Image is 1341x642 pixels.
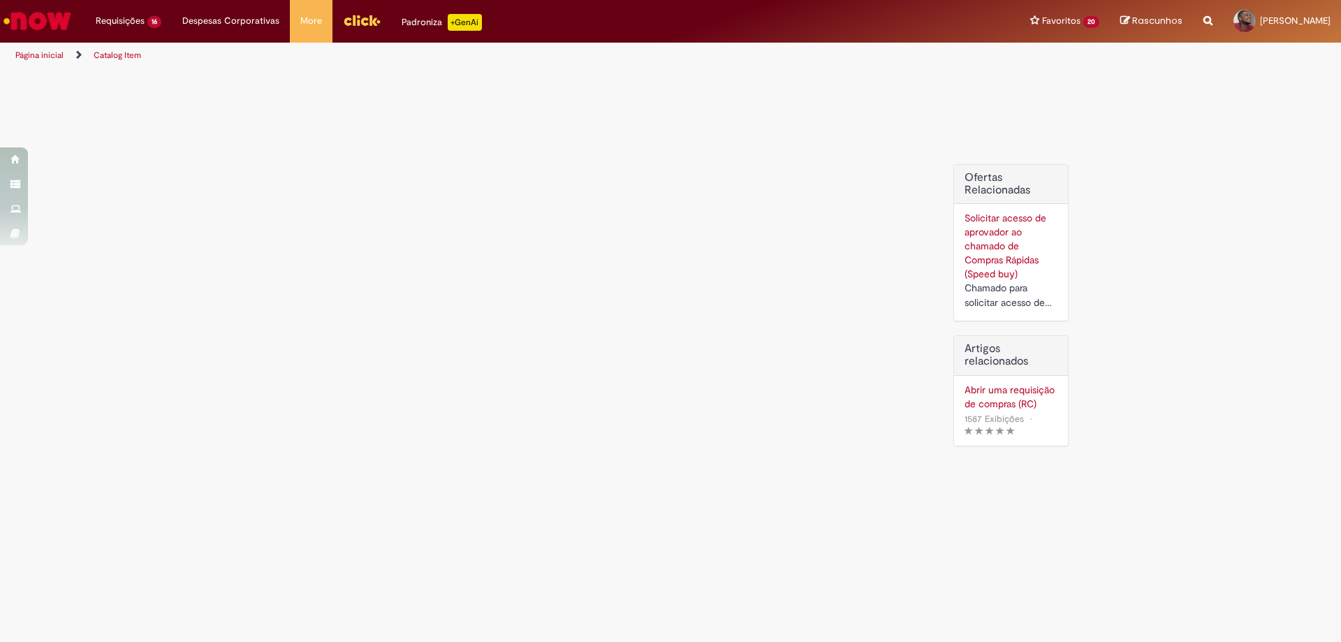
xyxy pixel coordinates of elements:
[1,7,73,35] img: ServiceNow
[1132,14,1182,27] span: Rascunhos
[1042,14,1080,28] span: Favoritos
[965,281,1057,310] div: Chamado para solicitar acesso de aprovador ao ticket de Speed buy
[965,383,1057,411] a: Abrir uma requisição de compras (RC)
[1027,409,1035,428] span: •
[1083,16,1099,28] span: 20
[15,50,64,61] a: Página inicial
[96,14,145,28] span: Requisições
[94,50,141,61] a: Catalog Item
[965,212,1046,280] a: Solicitar acesso de aprovador ao chamado de Compras Rápidas (Speed buy)
[965,172,1057,196] h2: Ofertas Relacionadas
[402,14,482,31] div: Padroniza
[182,14,279,28] span: Despesas Corporativas
[147,16,161,28] span: 16
[448,14,482,31] p: +GenAi
[1260,15,1331,27] span: [PERSON_NAME]
[300,14,322,28] span: More
[953,164,1069,321] div: Ofertas Relacionadas
[965,343,1057,367] h3: Artigos relacionados
[10,43,884,68] ul: Trilhas de página
[965,413,1024,425] span: 1587 Exibições
[343,10,381,31] img: click_logo_yellow_360x200.png
[1120,15,1182,28] a: Rascunhos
